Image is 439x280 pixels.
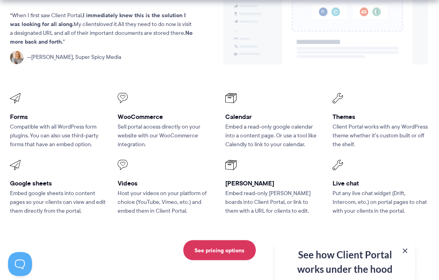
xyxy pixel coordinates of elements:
[118,179,214,187] h3: Videos
[333,189,429,215] p: Put any live chat widget (Drift, Intercom, etc.) on portal pages to chat with your clients in the...
[333,122,429,149] p: Client Portal works with any WordPress theme whether it’s custom built or off the shelf.
[10,122,106,149] p: Compatible with all WordPress form plugins. You can also use third-party forms that have an embed...
[10,11,186,28] strong: I immediately knew this is the solution I was looking for all along.
[118,122,214,149] p: Sell portal access directly on your website with our WooCommerce integration.
[10,189,106,215] p: Embed google sheets into content pages so your clients can view and edit them directly from the p...
[183,240,256,260] a: See pricing options
[8,252,32,276] iframe: Toggle Customer Support
[225,122,322,149] p: Embed a read-only google calendar into a content page. Or use a tool like Calendly to link to you...
[10,11,194,46] p: When I first saw Client Portal, My clients All they need to do now is visit a designated URL and ...
[118,112,214,121] h3: WooCommerce
[10,112,106,121] h3: Forms
[225,112,322,121] h3: Calendar
[333,112,429,121] h3: Themes
[225,179,322,187] h3: [PERSON_NAME]
[27,53,121,62] span: [PERSON_NAME], Super Spicy Media
[118,189,214,215] p: Host your videos on your platform of choice (YouTube, Vimeo, etc.) and embed them in Client Portal.
[99,20,118,28] em: loved it.
[333,179,429,187] h3: Live chat
[10,179,106,187] h3: Google sheets
[225,189,322,215] p: Embed read-only [PERSON_NAME] boards into Client Portal, or link to them with a URL for clients t...
[10,28,192,46] strong: No more back and forth.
